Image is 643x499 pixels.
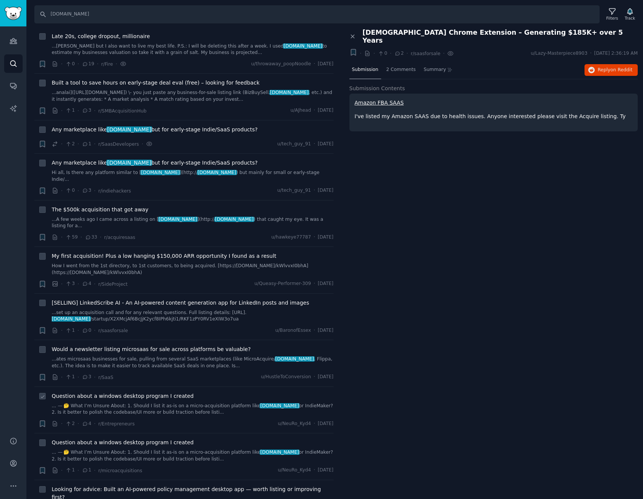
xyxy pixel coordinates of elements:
span: · [80,233,82,241]
span: · [77,140,79,148]
a: ... ⸻ 🤔 What I’m Unsure About: 1. Should I list it as-is on a micro-acquisition platform like[DOM... [52,403,334,416]
span: 33 [85,234,97,241]
span: · [61,187,63,195]
span: [DOMAIN_NAME] [260,450,300,455]
span: [DOMAIN_NAME] [260,403,300,408]
input: Search Keyword [34,5,600,23]
span: · [406,49,408,57]
span: · [142,140,143,148]
span: · [94,327,95,334]
span: r/Fire [101,62,113,67]
span: r/indiehackers [98,188,131,194]
span: · [314,61,315,68]
span: 3 [82,187,91,194]
span: [DOMAIN_NAME] [106,126,152,132]
span: [DATE] 2:36:19 AM [594,50,638,57]
span: · [61,327,63,334]
span: Submission Contents [349,85,405,92]
span: · [314,187,315,194]
a: Question about a windows desktop program I created [52,392,194,400]
span: · [443,49,445,57]
span: r/microacquisitions [98,468,142,473]
span: u/NeuRo_Kyd4 [278,420,311,427]
span: u/Queasy-Performer-309 [254,280,311,287]
span: u/AJhead [291,107,311,114]
span: · [314,234,315,241]
span: Summary [424,66,446,73]
span: 1 [65,107,75,114]
span: · [94,373,95,381]
span: [DATE] [318,61,333,68]
span: · [77,420,79,428]
span: · [61,280,63,288]
span: · [94,107,95,115]
span: u/Lazy-Masterpiece8903 [531,50,588,57]
span: · [61,233,63,241]
a: Any marketplace like[DOMAIN_NAME]but for early-stage Indie/SaaS products? [52,126,258,134]
button: Replyon Reddit [585,64,638,76]
span: [DATE] [318,234,333,241]
a: My first acquisition! Plus a low hanging $150,000 ARR opportunity I found as a result [52,252,276,260]
span: Submission [352,66,378,73]
span: 1 [82,467,91,474]
span: · [314,420,315,427]
span: 0 [378,50,387,57]
span: · [61,60,63,68]
span: Would a newsletter listing microsaas for sale across platforms be valuable? [52,345,251,353]
span: 1 [82,141,91,148]
span: · [77,467,79,474]
a: ... ⸻ 🤔 What I’m Unsure About: 1. Should I list it as-is on a micro-acquisition platform like[DOM... [52,449,334,462]
span: · [115,60,117,68]
span: r/Entrepreneurs [98,421,134,427]
span: · [314,467,315,474]
span: u/NeuRo_Kyd4 [278,467,311,474]
span: 3 [82,107,91,114]
span: · [94,420,95,428]
span: r/acquiresaas [104,235,135,240]
span: · [314,374,315,380]
span: · [373,49,375,57]
span: [DOMAIN_NAME] [283,43,323,49]
span: · [77,327,79,334]
span: r/SaaS [98,375,113,380]
span: 2 [65,420,75,427]
span: · [77,107,79,115]
a: ...analai]([URL][DOMAIN_NAME]) \- you just paste any business-for-sale listing link (BizBuySell,[... [52,89,334,103]
span: [DATE] [318,187,333,194]
a: Amazon FBA SAAS [355,100,404,106]
span: 0 [82,327,91,334]
span: r/SMBAcquisitionHub [98,108,146,114]
a: Question about a windows desktop program I created [52,439,194,447]
span: [DOMAIN_NAME] [275,356,315,362]
span: [DATE] [318,107,333,114]
span: [DATE] [318,420,333,427]
span: [DOMAIN_NAME] [140,170,180,175]
span: · [314,141,315,148]
span: Built a tool to save hours on early-stage deal eval (free) – looking for feedback [52,79,260,87]
span: u/hawkeye77787 [271,234,311,241]
span: Any marketplace like but for early-stage Indie/SaaS products? [52,159,258,167]
span: u/BaronofEssex [275,327,311,334]
span: · [314,327,315,334]
span: 4 [82,280,91,287]
span: r/SideProject [98,282,128,287]
span: [SELLING] LinkedScribe AI - An AI-powered content generation app for LinkedIn posts and images [52,299,309,307]
span: [DOMAIN_NAME] [269,90,309,95]
span: · [94,467,95,474]
div: Track [625,15,635,21]
span: · [314,280,315,287]
span: 4 [82,420,91,427]
span: 0 [65,61,75,68]
a: The $500k acquisition that got away [52,206,148,214]
button: Track [622,6,638,22]
span: · [61,140,63,148]
span: 2 Comments [386,66,416,73]
div: Filters [606,15,618,21]
a: ...A few weeks ago I came across a listing on [[DOMAIN_NAME]](http://[DOMAIN_NAME]) that caught m... [52,216,334,229]
span: Any marketplace like but for early-stage Indie/SaaS products? [52,126,258,134]
span: · [61,107,63,115]
span: 3 [82,374,91,380]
